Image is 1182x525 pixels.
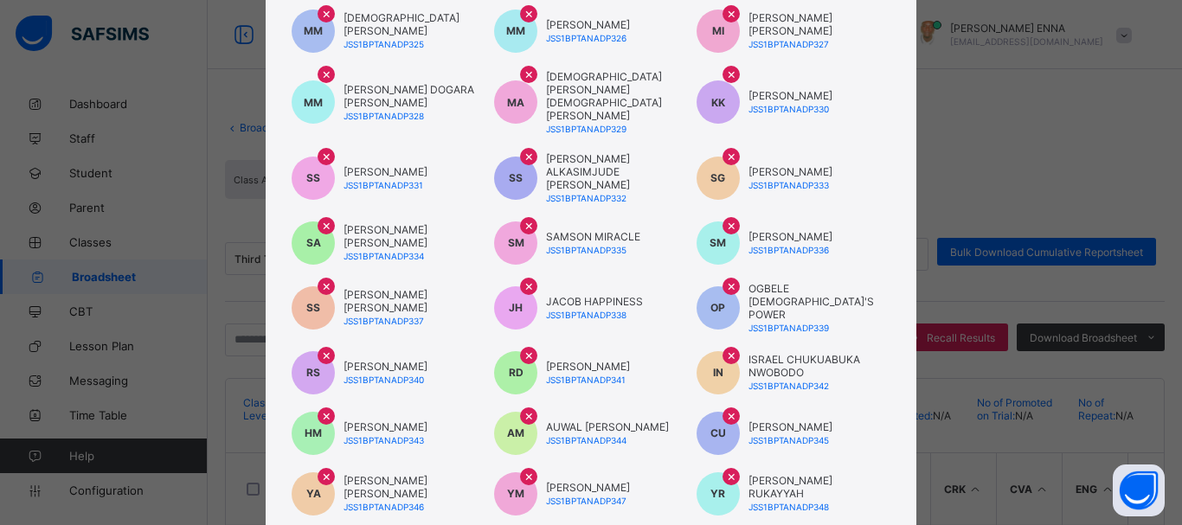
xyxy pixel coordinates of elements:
span: [PERSON_NAME] [PERSON_NAME] [748,11,890,37]
span: × [322,277,331,294]
span: SAMSON MIRACLE [546,230,640,243]
span: CU [710,426,726,439]
span: JSS1BPTANADP325 [344,39,424,49]
span: YM [507,487,524,500]
span: × [524,467,534,484]
span: JSS1BPTANADP342 [748,381,829,391]
span: × [727,407,736,424]
span: JSS1BPTANADP336 [748,245,829,255]
span: [DEMOGRAPHIC_DATA][PERSON_NAME][DEMOGRAPHIC_DATA] [PERSON_NAME] [546,70,688,122]
span: × [727,467,736,484]
span: × [524,216,534,234]
span: JSS1BPTANADP343 [344,435,424,445]
span: JSS1BPTANADP329 [546,124,626,134]
span: OP [710,301,725,314]
span: × [524,65,534,82]
span: RS [306,366,320,379]
span: YA [306,487,321,500]
span: MI [712,24,724,37]
span: SS [306,301,320,314]
span: AUWAL [PERSON_NAME] [546,420,669,433]
span: [PERSON_NAME] [546,18,630,31]
span: × [727,65,736,82]
span: [PERSON_NAME] [748,89,832,102]
span: [PERSON_NAME] [PERSON_NAME] [344,223,485,249]
span: MA [507,96,524,109]
span: JSS1BPTANADP330 [748,104,829,114]
span: SS [306,171,320,184]
span: ISRAEL CHUKUABUKA NWOBODO [748,353,890,379]
span: SS [509,171,523,184]
span: MM [304,96,323,109]
span: JSS1BPTANADP334 [344,251,424,261]
span: JSS1BPTANADP326 [546,33,626,43]
span: × [322,65,331,82]
span: [PERSON_NAME] [344,165,427,178]
span: × [727,277,736,294]
span: JSS1BPTANADP327 [748,39,829,49]
span: [PERSON_NAME] RUKAYYAH [748,474,890,500]
span: × [524,147,534,164]
span: [PERSON_NAME] [748,420,832,433]
span: JSS1BPTANADP341 [546,375,626,385]
span: JSS1BPTANADP331 [344,180,423,190]
span: JSS1BPTANADP338 [546,310,626,320]
span: JSS1BPTANADP333 [748,180,829,190]
span: [PERSON_NAME] [PERSON_NAME] [344,288,485,314]
span: × [524,4,534,22]
span: AM [507,426,524,439]
span: SM [508,236,524,249]
span: × [524,346,534,363]
span: JSS1BPTANADP335 [546,245,626,255]
span: JSS1BPTANADP332 [546,193,626,203]
span: × [322,216,331,234]
span: × [524,277,534,294]
span: JSS1BPTANADP346 [344,502,424,512]
span: SM [710,236,726,249]
span: × [322,467,331,484]
span: JSS1BPTANADP339 [748,323,829,333]
span: RD [509,366,524,379]
span: × [524,407,534,424]
span: JSS1BPTANADP337 [344,316,424,326]
span: [PERSON_NAME] [546,481,630,494]
span: [PERSON_NAME] [344,360,427,373]
span: [PERSON_NAME] DOGARA [PERSON_NAME] [344,83,485,109]
span: JSS1BPTANADP340 [344,375,424,385]
span: MM [304,24,323,37]
span: YR [710,487,725,500]
span: × [322,346,331,363]
span: [PERSON_NAME] [546,360,630,373]
span: JSS1BPTANADP345 [748,435,829,445]
span: × [727,346,736,363]
span: [PERSON_NAME] [748,165,832,178]
span: KK [711,96,725,109]
span: JH [509,301,523,314]
span: [PERSON_NAME] ALKASIMJUDE [PERSON_NAME] [546,152,688,191]
button: Open asap [1113,464,1165,516]
span: × [727,4,736,22]
span: × [322,147,331,164]
span: JACOB HAPPINESS [546,295,643,308]
span: × [322,407,331,424]
span: × [322,4,331,22]
span: [PERSON_NAME] [344,420,427,433]
span: [PERSON_NAME] [748,230,832,243]
span: HM [305,426,322,439]
span: × [727,147,736,164]
span: [DEMOGRAPHIC_DATA][PERSON_NAME] [344,11,485,37]
span: OGBELE [DEMOGRAPHIC_DATA]'S POWER [748,282,890,321]
span: JSS1BPTANADP344 [546,435,626,445]
span: JSS1BPTANADP328 [344,111,424,121]
span: MM [506,24,525,37]
span: × [727,216,736,234]
span: [PERSON_NAME] [PERSON_NAME] [344,474,485,500]
span: SG [710,171,725,184]
span: JSS1BPTANADP348 [748,502,829,512]
span: IN [713,366,723,379]
span: SA [306,236,321,249]
span: JSS1BPTANADP347 [546,496,626,506]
